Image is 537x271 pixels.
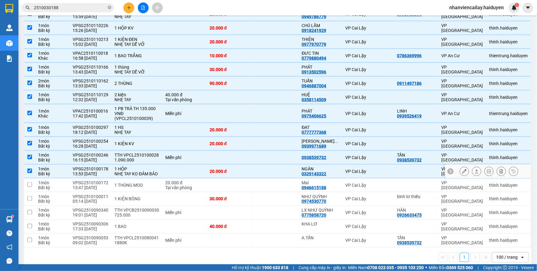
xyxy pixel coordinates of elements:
div: VP [GEOGRAPHIC_DATA] [441,153,483,162]
div: 0777777368 [302,130,327,135]
div: Bất kỳ [38,70,66,74]
div: Bất kỳ [38,213,66,218]
div: 0974530770 [302,199,327,204]
div: Tại văn phòng [166,185,204,190]
span: copyright [503,265,507,270]
div: VPSG2510110166 [73,65,108,70]
div: 1 thùng [114,65,159,70]
div: 15:59 [DATE] [73,14,108,19]
div: VPAC2510110018 [73,51,108,56]
div: LX NHƯ QUỲNH [302,208,339,213]
div: NHẸ TAY KO ĐẢM BẢO [114,171,159,176]
div: VPSG2510110213 [73,37,108,42]
div: 16:58 [DATE] [73,56,108,61]
img: icon-new-feature [511,5,517,10]
div: 13:53 [DATE] [73,171,108,176]
div: 0946887004 [302,83,327,88]
div: HỒNG PHÚC ĐÀO [302,139,339,144]
div: 1 món [38,180,66,185]
div: 18:12 [DATE] [73,130,108,135]
div: VP [GEOGRAPHIC_DATA] [441,236,483,245]
div: 17:42 [DATE] [73,114,108,118]
div: 13:33 [DATE] [73,83,108,88]
div: VP Cai Lậy [345,224,391,229]
div: 1 KIỆN KV [114,141,159,146]
span: ⚪️ [425,266,427,269]
img: logo-vxr [5,4,13,13]
div: 0938539732 [397,241,422,245]
div: Miễn phí [166,238,204,243]
div: 20.000 đ [166,180,204,185]
div: NHẸ TAY [114,14,159,19]
div: 1 HỘP KV [114,26,159,30]
span: file-add [141,6,145,10]
div: Bất kỳ [38,171,66,176]
div: TUẤN [302,78,339,83]
div: VP [GEOGRAPHIC_DATA] [441,65,483,74]
div: 0786369996 [397,53,422,58]
div: Sửa đơn hàng [460,167,469,176]
div: 15:02 [DATE] [73,42,108,47]
div: TTH VPCL2510100028 1.090.000 [114,153,159,162]
div: CHÚ LÃM [302,23,339,28]
div: thinh.haiduyen [489,39,528,44]
div: Giao hàng [472,167,481,176]
div: 16:28 [DATE] [73,144,108,149]
span: caret-down [525,5,531,10]
div: 2 THÙNG [114,81,159,86]
div: 13:47 [DATE] [73,185,108,190]
button: plus [123,2,134,13]
div: Khác [38,114,66,118]
div: 15:26 [DATE] [73,28,108,33]
span: nhanviencailay.haiduyen [444,4,509,11]
span: 1 [516,3,518,7]
span: | [478,264,479,271]
div: VP [GEOGRAPHIC_DATA] [441,194,483,204]
div: VP [GEOGRAPHIC_DATA] [441,23,483,33]
sup: 1 [12,215,14,217]
svg: open [520,255,525,260]
div: VP [GEOGRAPHIC_DATA] [441,222,483,232]
div: 1 HỘP [114,166,159,171]
div: 0938539732 [302,155,327,160]
div: VPSG2510110226 [73,23,108,28]
div: 1 món [38,166,66,171]
div: 1 món [38,23,66,28]
div: PHÁT [302,65,339,70]
div: Bất kỳ [38,199,66,204]
div: thinh.haiduyen [489,197,528,201]
div: 20.000 đ [210,26,250,30]
div: thinh.haiduyen [489,224,528,229]
div: THIỆN [302,37,339,42]
div: KHA LƠ [302,222,339,227]
div: PHÁT [302,109,339,114]
div: TẤN [397,153,435,157]
div: VP [GEOGRAPHIC_DATA] [441,208,483,218]
strong: 0708 023 035 - 0935 103 250 [367,265,424,270]
div: Tại văn phòng [166,97,204,102]
span: message [6,258,12,264]
div: VP Cai Lậy [345,210,391,215]
div: Khác [38,56,66,61]
div: 19:01 [DATE] [73,213,108,218]
div: 1 món [38,65,66,70]
div: VP [GEOGRAPHIC_DATA] [441,78,483,88]
div: thinh.haiduyen [489,95,528,100]
div: thinh.haiduyen [489,141,528,146]
div: VPSG2510100172 [73,180,108,185]
span: aim [155,6,159,10]
input: Tìm tên, số ĐT hoặc mã đơn [34,4,106,11]
div: VPSG2510110129 [73,92,108,97]
div: VP Cai Lậy [345,183,391,188]
div: 1 KIỆN ĐEN [114,37,159,42]
div: Bất kỳ [38,14,66,19]
div: 1 món [38,92,66,97]
button: file-add [138,2,149,13]
div: VP Cai Lậy [345,67,391,72]
button: 1 [460,253,469,262]
div: Bất kỳ [38,144,66,149]
div: 0946615188 [302,185,327,190]
span: question-circle [6,230,12,236]
div: NHẸ TAY DỄ VỠ [114,70,159,74]
div: 1 món [38,153,66,157]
